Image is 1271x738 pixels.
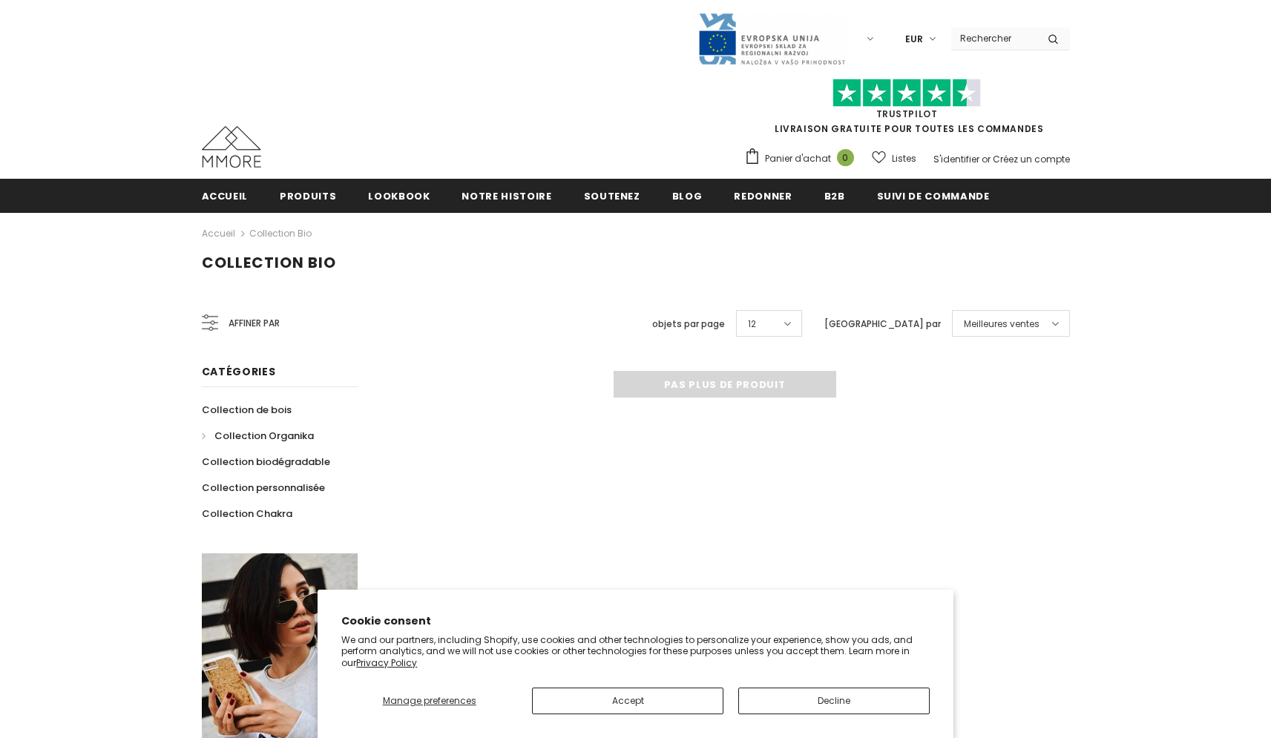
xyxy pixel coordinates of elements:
[905,32,923,47] span: EUR
[584,189,640,203] span: soutenez
[462,179,551,212] a: Notre histoire
[368,189,430,203] span: Lookbook
[876,108,938,120] a: TrustPilot
[993,153,1070,165] a: Créez un compte
[877,179,990,212] a: Suivi de commande
[672,179,703,212] a: Blog
[652,317,725,332] label: objets par page
[202,189,249,203] span: Accueil
[214,429,314,443] span: Collection Organika
[202,507,292,521] span: Collection Chakra
[202,481,325,495] span: Collection personnalisée
[202,252,336,273] span: Collection Bio
[951,27,1037,49] input: Search Site
[734,189,792,203] span: Redonner
[532,688,723,714] button: Accept
[341,613,930,629] h2: Cookie consent
[824,317,941,332] label: [GEOGRAPHIC_DATA] par
[341,634,930,669] p: We and our partners, including Shopify, use cookies and other technologies to personalize your ex...
[744,148,861,170] a: Panier d'achat 0
[202,225,235,243] a: Accueil
[341,688,517,714] button: Manage preferences
[832,79,981,108] img: Faites confiance aux étoiles pilotes
[202,423,314,449] a: Collection Organika
[383,694,476,707] span: Manage preferences
[738,688,930,714] button: Decline
[734,179,792,212] a: Redonner
[202,501,292,527] a: Collection Chakra
[229,315,280,332] span: Affiner par
[202,397,292,423] a: Collection de bois
[837,149,854,166] span: 0
[892,151,916,166] span: Listes
[672,189,703,203] span: Blog
[202,364,276,379] span: Catégories
[202,449,330,475] a: Collection biodégradable
[697,12,846,66] img: Javni Razpis
[744,85,1070,135] span: LIVRAISON GRATUITE POUR TOUTES LES COMMANDES
[356,656,417,669] a: Privacy Policy
[280,189,336,203] span: Produits
[964,317,1040,332] span: Meilleures ventes
[202,455,330,469] span: Collection biodégradable
[765,151,831,166] span: Panier d'achat
[280,179,336,212] a: Produits
[249,227,312,240] a: Collection Bio
[584,179,640,212] a: soutenez
[697,32,846,45] a: Javni Razpis
[202,403,292,417] span: Collection de bois
[202,179,249,212] a: Accueil
[824,189,845,203] span: B2B
[202,126,261,168] img: Cas MMORE
[462,189,551,203] span: Notre histoire
[368,179,430,212] a: Lookbook
[202,475,325,501] a: Collection personnalisée
[982,153,991,165] span: or
[872,145,916,171] a: Listes
[933,153,979,165] a: S'identifier
[824,179,845,212] a: B2B
[877,189,990,203] span: Suivi de commande
[748,317,756,332] span: 12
